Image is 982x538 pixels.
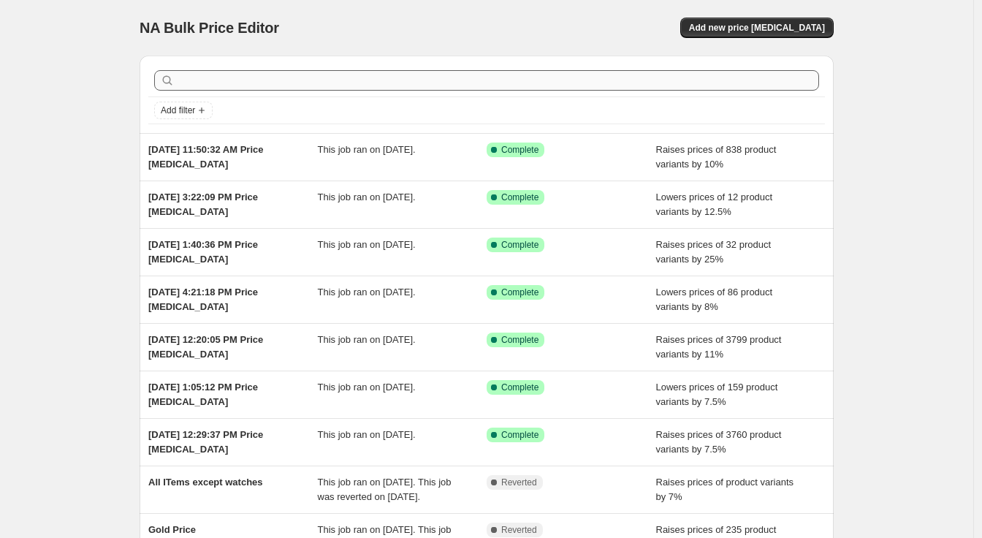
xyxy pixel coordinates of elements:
[318,287,416,298] span: This job ran on [DATE].
[689,22,825,34] span: Add new price [MEDICAL_DATA]
[656,477,794,502] span: Raises prices of product variants by 7%
[148,524,196,535] span: Gold Price
[318,144,416,155] span: This job ran on [DATE].
[140,20,279,36] span: NA Bulk Price Editor
[148,382,258,407] span: [DATE] 1:05:12 PM Price [MEDICAL_DATA]
[501,334,538,346] span: Complete
[148,429,263,455] span: [DATE] 12:29:37 PM Price [MEDICAL_DATA]
[318,477,452,502] span: This job ran on [DATE]. This job was reverted on [DATE].
[318,239,416,250] span: This job ran on [DATE].
[656,382,778,407] span: Lowers prices of 159 product variants by 7.5%
[148,239,258,265] span: [DATE] 1:40:36 PM Price [MEDICAL_DATA]
[656,429,782,455] span: Raises prices of 3760 product variants by 7.5%
[501,239,538,251] span: Complete
[656,239,772,265] span: Raises prices of 32 product variants by 25%
[318,192,416,202] span: This job ran on [DATE].
[154,102,213,119] button: Add filter
[656,144,777,170] span: Raises prices of 838 product variants by 10%
[501,524,537,536] span: Reverted
[501,192,538,203] span: Complete
[318,382,416,393] span: This job ran on [DATE].
[148,144,264,170] span: [DATE] 11:50:32 AM Price [MEDICAL_DATA]
[501,287,538,298] span: Complete
[501,382,538,393] span: Complete
[680,18,834,38] button: Add new price [MEDICAL_DATA]
[656,334,782,360] span: Raises prices of 3799 product variants by 11%
[656,192,773,217] span: Lowers prices of 12 product variants by 12.5%
[318,429,416,440] span: This job ran on [DATE].
[318,334,416,345] span: This job ran on [DATE].
[501,144,538,156] span: Complete
[148,477,263,488] span: All ITems except watches
[161,105,195,116] span: Add filter
[501,429,538,441] span: Complete
[148,334,263,360] span: [DATE] 12:20:05 PM Price [MEDICAL_DATA]
[501,477,537,488] span: Reverted
[148,287,258,312] span: [DATE] 4:21:18 PM Price [MEDICAL_DATA]
[148,192,258,217] span: [DATE] 3:22:09 PM Price [MEDICAL_DATA]
[656,287,773,312] span: Lowers prices of 86 product variants by 8%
